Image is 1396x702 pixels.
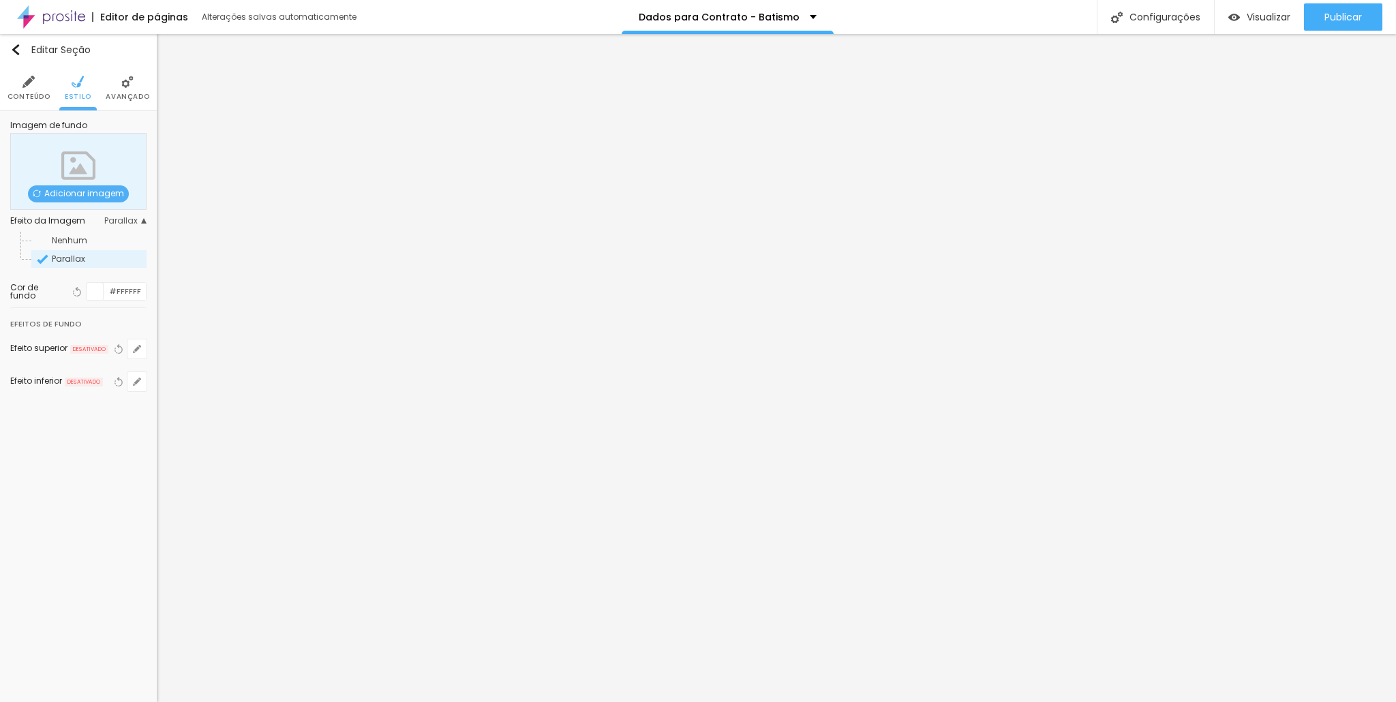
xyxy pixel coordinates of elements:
[70,345,108,354] span: DESATIVADO
[1324,12,1362,22] span: Publicar
[33,189,41,198] img: Icone
[10,217,104,225] div: Efeito da Imagem
[22,76,35,88] img: Icone
[10,121,147,129] div: Imagem de fundo
[65,93,91,100] span: Estilo
[106,93,149,100] span: Avançado
[1228,12,1240,23] img: view-1.svg
[52,253,85,264] span: Parallax
[65,378,103,387] span: DESATIVADO
[1247,12,1290,22] span: Visualizar
[10,344,67,352] div: Efeito superior
[72,76,84,88] img: Icone
[10,44,21,55] img: Icone
[10,308,147,333] div: Efeitos de fundo
[1304,3,1382,31] button: Publicar
[157,34,1396,702] iframe: Editor
[10,44,91,55] div: Editar Seção
[1111,12,1123,23] img: Icone
[121,76,134,88] img: Icone
[639,12,800,22] p: Dados para Contrato - Batismo
[10,316,82,331] div: Efeitos de fundo
[52,234,87,246] span: Nenhum
[37,254,48,265] img: Icone
[7,93,50,100] span: Conteúdo
[202,13,359,21] div: Alterações salvas automaticamente
[1215,3,1304,31] button: Visualizar
[92,12,188,22] div: Editor de páginas
[10,377,62,385] div: Efeito inferior
[10,284,64,300] div: Cor de fundo
[104,217,147,225] span: Parallax
[28,185,129,202] span: Adicionar imagem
